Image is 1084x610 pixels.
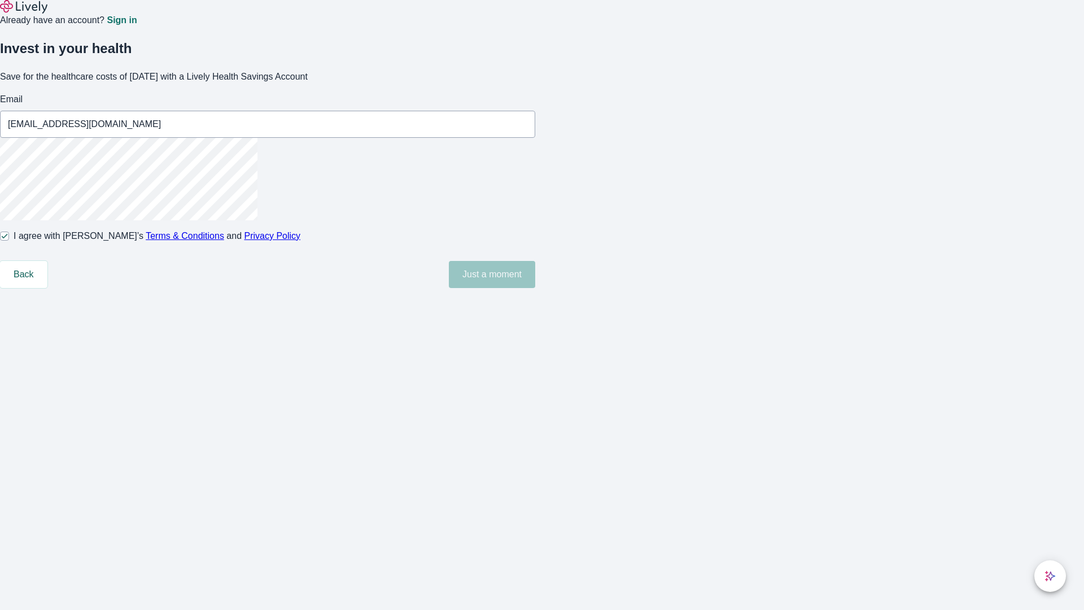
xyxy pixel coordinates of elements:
[1044,570,1056,582] svg: Lively AI Assistant
[1034,560,1066,592] button: chat
[107,16,137,25] a: Sign in
[244,231,301,241] a: Privacy Policy
[146,231,224,241] a: Terms & Conditions
[14,229,300,243] span: I agree with [PERSON_NAME]’s and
